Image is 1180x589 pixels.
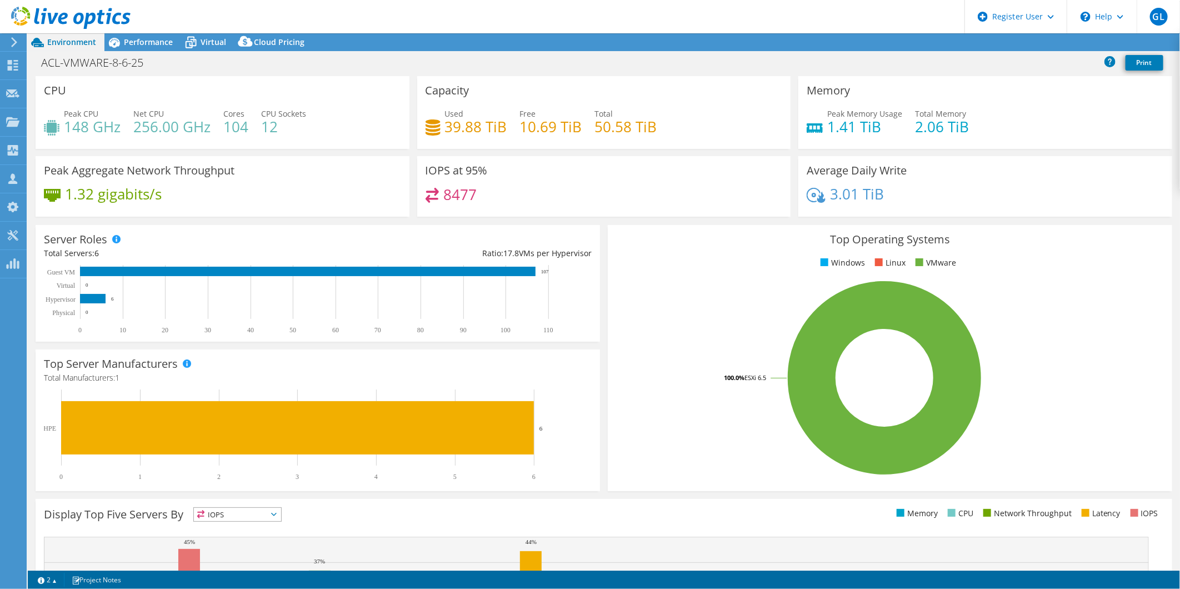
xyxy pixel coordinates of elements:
[827,121,902,133] h4: 1.41 TiB
[64,573,129,587] a: Project Notes
[503,248,519,258] span: 17.8
[261,121,306,133] h4: 12
[59,473,63,481] text: 0
[47,37,96,47] span: Environment
[532,473,536,481] text: 6
[47,268,75,276] text: Guest VM
[595,121,657,133] h4: 50.58 TiB
[223,121,248,133] h4: 104
[520,121,582,133] h4: 10.69 TiB
[374,473,378,481] text: 4
[289,326,296,334] text: 50
[445,121,507,133] h4: 39.88 TiB
[818,257,865,269] li: Windows
[915,121,969,133] h4: 2.06 TiB
[539,425,543,432] text: 6
[332,326,339,334] text: 60
[314,558,325,565] text: 37%
[541,269,549,274] text: 107
[138,473,142,481] text: 1
[616,233,1164,246] h3: Top Operating Systems
[44,372,592,384] h4: Total Manufacturers:
[374,326,381,334] text: 70
[44,247,318,259] div: Total Servers:
[119,326,126,334] text: 10
[807,164,907,177] h3: Average Daily Write
[1128,507,1158,520] li: IOPS
[43,425,56,432] text: HPE
[30,573,64,587] a: 2
[443,188,477,201] h4: 8477
[133,108,164,119] span: Net CPU
[52,309,75,317] text: Physical
[247,326,254,334] text: 40
[1150,8,1168,26] span: GL
[1126,55,1163,71] a: Print
[64,121,121,133] h4: 148 GHz
[724,373,744,382] tspan: 100.0%
[111,296,114,302] text: 6
[318,247,592,259] div: Ratio: VMs per Hypervisor
[254,37,304,47] span: Cloud Pricing
[915,108,966,119] span: Total Memory
[744,373,766,382] tspan: ESXi 6.5
[1081,12,1091,22] svg: \n
[124,37,173,47] span: Performance
[46,296,76,303] text: Hypervisor
[426,164,488,177] h3: IOPS at 95%
[520,108,536,119] span: Free
[1079,507,1121,520] li: Latency
[36,57,161,69] h1: ACL-VMWARE-8-6-25
[445,108,464,119] span: Used
[86,282,88,288] text: 0
[296,473,299,481] text: 3
[44,358,178,370] h3: Top Server Manufacturers
[595,108,613,119] span: Total
[827,108,902,119] span: Peak Memory Usage
[981,507,1072,520] li: Network Throughput
[453,473,457,481] text: 5
[133,121,211,133] h4: 256.00 GHz
[543,326,553,334] text: 110
[44,233,107,246] h3: Server Roles
[44,164,234,177] h3: Peak Aggregate Network Throughput
[261,108,306,119] span: CPU Sockets
[184,538,195,545] text: 45%
[94,248,99,258] span: 6
[526,538,537,545] text: 44%
[417,326,424,334] text: 80
[217,473,221,481] text: 2
[44,84,66,97] h3: CPU
[426,84,469,97] h3: Capacity
[872,257,906,269] li: Linux
[201,37,226,47] span: Virtual
[501,326,511,334] text: 100
[86,310,88,315] text: 0
[194,508,281,521] span: IOPS
[115,372,119,383] span: 1
[460,326,467,334] text: 90
[830,188,884,200] h4: 3.01 TiB
[913,257,956,269] li: VMware
[78,326,82,334] text: 0
[223,108,244,119] span: Cores
[65,188,162,200] h4: 1.32 gigabits/s
[945,507,973,520] li: CPU
[807,84,850,97] h3: Memory
[162,326,168,334] text: 20
[894,507,938,520] li: Memory
[57,282,76,289] text: Virtual
[64,108,98,119] span: Peak CPU
[204,326,211,334] text: 30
